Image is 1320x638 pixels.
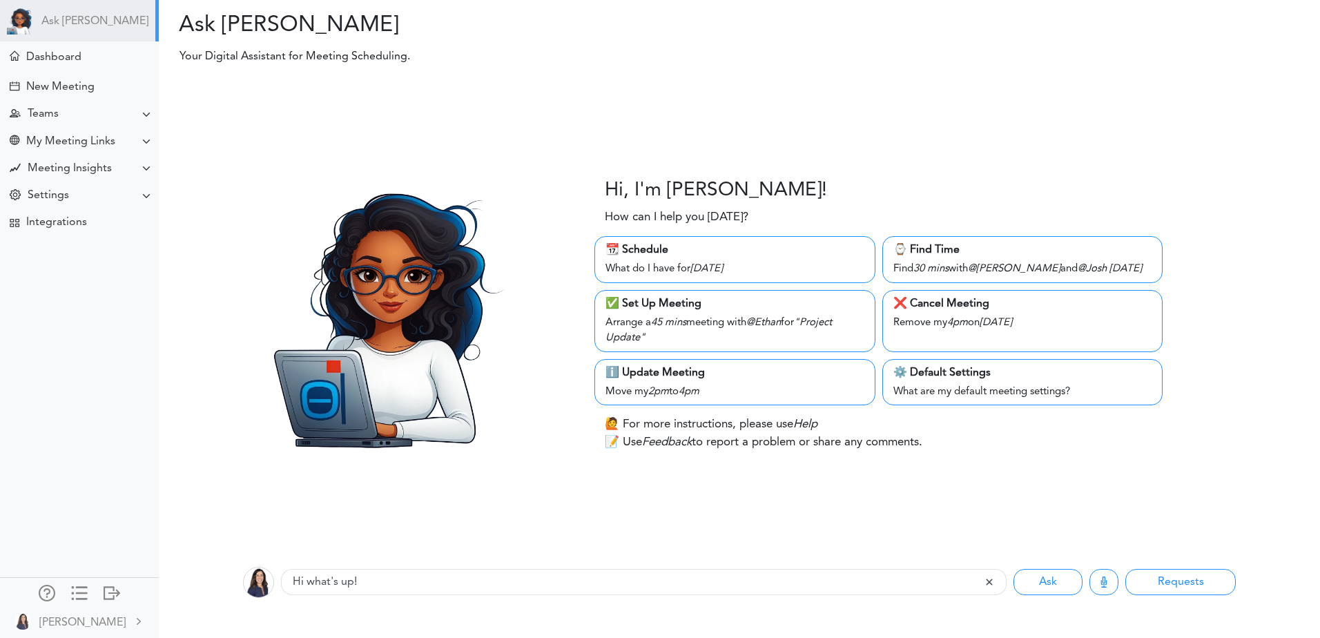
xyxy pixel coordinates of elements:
[605,365,864,381] div: ℹ️ Update Meeting
[1078,264,1107,274] i: @Josh
[642,436,692,448] i: Feedback
[26,51,81,64] div: Dashboard
[71,585,88,604] a: Change side menu
[28,162,112,175] div: Meeting Insights
[26,135,115,148] div: My Meeting Links
[605,258,864,278] div: What do I have for
[1013,569,1083,595] button: Ask
[605,209,748,226] p: How can I help you [DATE]?
[10,218,19,228] div: TEAMCAL AI Workflow Apps
[605,296,864,312] div: ✅ Set Up Meeting
[10,51,19,61] div: Meeting Dashboard
[7,7,35,35] img: Powered by TEAMCAL AI
[947,318,968,328] i: 4pm
[605,381,864,400] div: Move my to
[71,585,88,599] div: Show only icons
[913,264,949,274] i: 30 mins
[39,585,55,599] div: Manage Members and Externals
[28,108,59,121] div: Teams
[793,418,817,430] i: Help
[679,387,699,397] i: 4pm
[893,365,1152,381] div: ⚙️ Default Settings
[14,613,31,630] img: Z
[605,312,864,347] div: Arrange a meeting with for
[648,387,669,397] i: 2pm
[170,48,982,65] p: Your Digital Assistant for Meeting Scheduling.
[243,567,274,598] img: Z
[605,180,827,203] h3: Hi, I'm [PERSON_NAME]!
[10,81,19,91] div: Create Meeting
[690,264,723,274] i: [DATE]
[893,381,1152,400] div: What are my default meeting settings?
[39,615,126,631] div: [PERSON_NAME]
[104,585,120,599] div: Log out
[980,318,1012,328] i: [DATE]
[26,81,95,94] div: New Meeting
[746,318,781,328] i: @Ethan
[41,15,148,28] a: Ask [PERSON_NAME]
[1109,264,1142,274] i: [DATE]
[651,318,686,328] i: 45 mins
[605,416,817,434] p: 🙋 For more instructions, please use
[893,242,1152,258] div: ⌚️ Find Time
[893,312,1152,331] div: Remove my on
[968,264,1060,274] i: @[PERSON_NAME]
[1,606,157,637] a: [PERSON_NAME]
[10,135,19,148] div: Share Meeting Link
[893,258,1152,278] div: Find with and
[26,216,87,229] div: Integrations
[28,189,69,202] div: Settings
[169,12,729,39] h2: Ask [PERSON_NAME]
[1125,569,1236,595] button: Requests
[893,296,1152,312] div: ❌ Cancel Meeting
[233,166,532,465] img: Zara.png
[605,434,922,452] p: 📝 Use to report a problem or share any comments.
[605,242,864,258] div: 📆 Schedule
